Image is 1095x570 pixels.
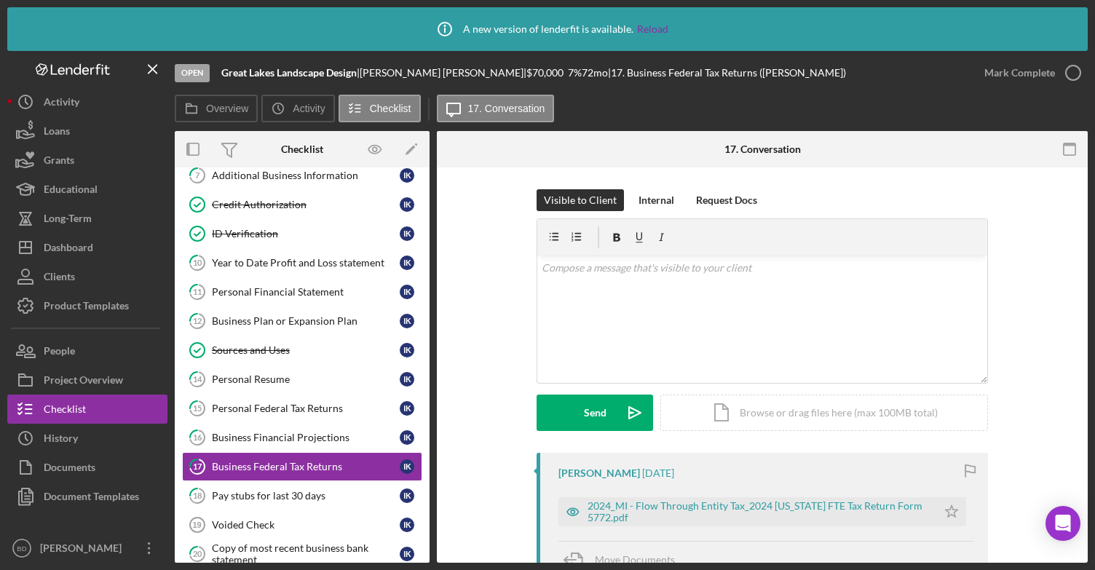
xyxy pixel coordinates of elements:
button: 2024_MI - Flow Through Entity Tax_2024 [US_STATE] FTE Tax Return Form 5772.pdf [558,497,966,526]
label: Checklist [370,103,411,114]
div: Business Plan or Expansion Plan [212,315,400,327]
button: Product Templates [7,291,167,320]
div: Personal Resume [212,373,400,385]
div: I K [400,197,414,212]
a: Sources and UsesIK [182,336,422,365]
div: I K [400,459,414,474]
a: 17Business Federal Tax ReturnsIK [182,452,422,481]
div: Checklist [44,395,86,427]
label: Activity [293,103,325,114]
button: Dashboard [7,233,167,262]
div: Year to Date Profit and Loss statement [212,257,400,269]
tspan: 18 [193,491,202,500]
div: I K [400,314,414,328]
div: History [44,424,78,456]
label: Overview [206,103,248,114]
div: [PERSON_NAME] [558,467,640,479]
div: A new version of lenderfit is available. [427,11,668,47]
button: Educational [7,175,167,204]
tspan: 16 [193,432,202,442]
div: Copy of most recent business bank statement [212,542,400,566]
div: | 17. Business Federal Tax Returns ([PERSON_NAME]) [608,67,846,79]
tspan: 14 [193,374,202,384]
button: Activity [261,95,334,122]
button: 17. Conversation [437,95,555,122]
div: Dashboard [44,233,93,266]
div: I K [400,430,414,445]
div: Clients [44,262,75,295]
button: Clients [7,262,167,291]
div: 2024_MI - Flow Through Entity Tax_2024 [US_STATE] FTE Tax Return Form 5772.pdf [588,500,930,523]
tspan: 20 [193,549,202,558]
button: Send [537,395,653,431]
text: BD [17,545,26,553]
div: ID Verification [212,228,400,240]
div: Request Docs [696,189,757,211]
div: Pay stubs for last 30 days [212,490,400,502]
div: I K [400,168,414,183]
button: Document Templates [7,482,167,511]
button: Checklist [7,395,167,424]
div: Personal Federal Tax Returns [212,403,400,414]
div: I K [400,518,414,532]
div: 7 % [568,67,582,79]
div: I K [400,372,414,387]
a: 15Personal Federal Tax ReturnsIK [182,394,422,423]
div: 17. Conversation [724,143,801,155]
div: Personal Financial Statement [212,286,400,298]
div: I K [400,256,414,270]
a: 11Personal Financial StatementIK [182,277,422,306]
div: I K [400,343,414,357]
button: Internal [631,189,681,211]
div: Documents [44,453,95,486]
div: Activity [44,87,79,120]
button: Activity [7,87,167,116]
button: Project Overview [7,365,167,395]
div: 72 mo [582,67,608,79]
div: Document Templates [44,482,139,515]
a: 7Additional Business InformationIK [182,161,422,190]
a: 20Copy of most recent business bank statementIK [182,539,422,569]
div: Business Federal Tax Returns [212,461,400,472]
div: Checklist [281,143,323,155]
label: 17. Conversation [468,103,545,114]
div: I K [400,547,414,561]
button: Checklist [339,95,421,122]
a: 19Voided CheckIK [182,510,422,539]
div: Business Financial Projections [212,432,400,443]
div: Internal [639,189,674,211]
tspan: 10 [193,258,202,267]
a: People [7,336,167,365]
div: Product Templates [44,291,129,324]
button: Request Docs [689,189,764,211]
div: Voided Check [212,519,400,531]
div: Open [175,64,210,82]
div: Visible to Client [544,189,617,211]
button: Mark Complete [970,58,1088,87]
div: Grants [44,146,74,178]
time: 2025-08-25 11:23 [642,467,674,479]
button: Overview [175,95,258,122]
a: Loans [7,116,167,146]
div: Mark Complete [984,58,1055,87]
button: Documents [7,453,167,482]
div: Sources and Uses [212,344,400,356]
tspan: 17 [193,462,202,471]
a: Grants [7,146,167,175]
a: 18Pay stubs for last 30 daysIK [182,481,422,510]
div: | [221,67,360,79]
div: [PERSON_NAME] [PERSON_NAME] | [360,67,526,79]
div: Loans [44,116,70,149]
button: History [7,424,167,453]
div: Open Intercom Messenger [1045,506,1080,541]
div: People [44,336,75,369]
div: I K [400,226,414,241]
